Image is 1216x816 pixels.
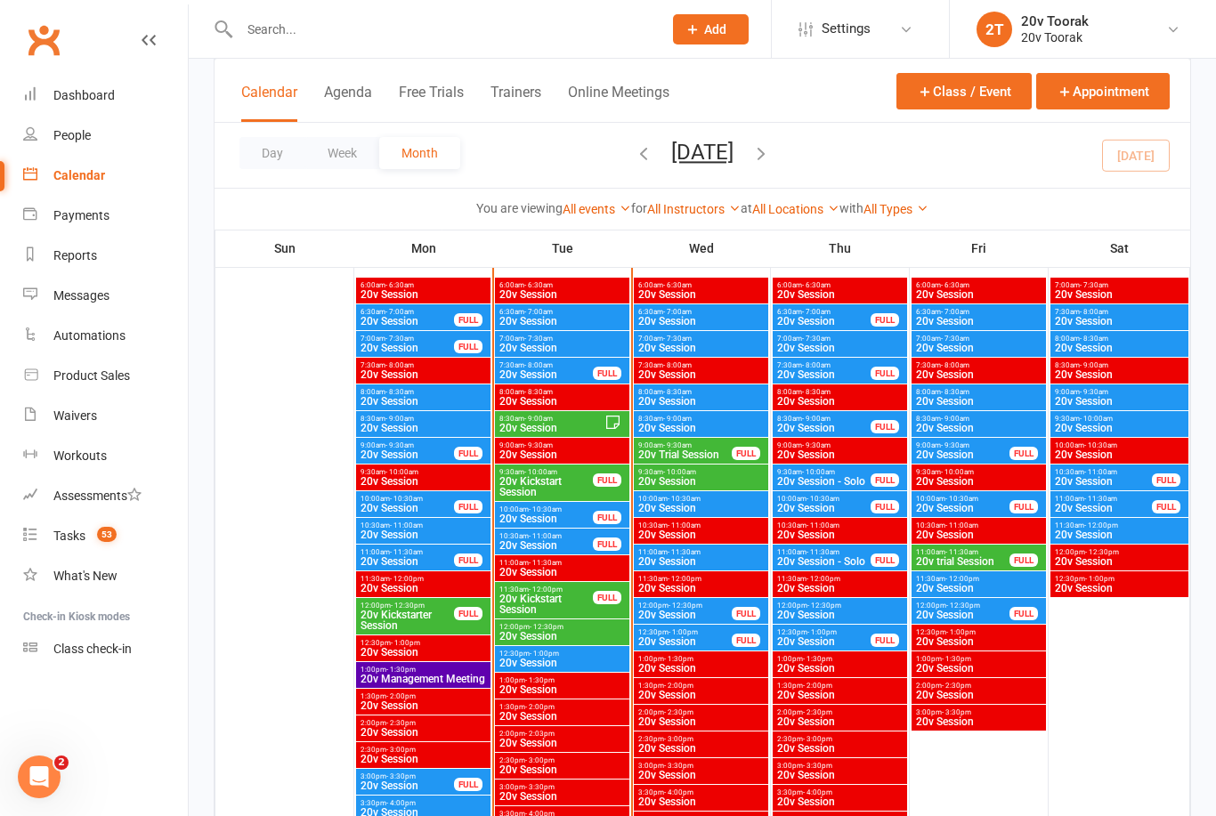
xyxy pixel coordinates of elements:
div: Class check-in [53,642,132,656]
span: 11:00am [637,548,765,556]
span: 11:00am [915,548,1010,556]
span: 53 [97,527,117,542]
span: Add [704,22,726,36]
span: 9:30am [915,468,1042,476]
a: Calendar [23,156,188,196]
span: 20v Session [776,369,871,380]
span: 20v Session [637,396,765,407]
span: 20v Session [360,476,487,487]
span: 20v Session [499,396,626,407]
span: 6:30am [637,308,765,316]
span: - 7:30am [663,335,692,343]
a: People [23,116,188,156]
span: - 11:30am [807,548,839,556]
a: Automations [23,316,188,356]
div: FULL [454,447,482,460]
span: - 11:00am [529,532,562,540]
span: - 11:00am [807,521,839,529]
a: Dashboard [23,76,188,116]
div: FULL [1009,500,1038,513]
span: - 9:30am [941,441,969,449]
span: - 7:30am [941,335,969,343]
span: 7:00am [360,335,455,343]
a: Workouts [23,436,188,476]
button: Appointment [1036,73,1170,109]
span: 8:30am [1054,361,1185,369]
a: Product Sales [23,356,188,396]
span: - 7:30am [524,335,553,343]
th: Fri [910,230,1049,267]
span: 9:00am [776,441,904,449]
span: 20v Session [1054,369,1185,380]
span: 20v Session [499,369,594,380]
span: - 12:00pm [945,575,979,583]
span: - 12:00pm [1084,521,1118,529]
span: - 8:00am [385,361,414,369]
span: 10:00am [776,495,871,503]
span: 20v Session [776,529,904,540]
span: 6:30am [776,308,871,316]
a: Tasks 53 [23,516,188,556]
span: - 10:30am [1084,441,1117,449]
span: - 11:30am [1084,495,1117,503]
span: 7:30am [360,361,487,369]
span: 20v Session [499,513,594,524]
span: - 11:00am [1084,468,1117,476]
span: 8:30am [637,415,765,423]
div: Messages [53,288,109,303]
span: - 8:00am [663,361,692,369]
div: FULL [1152,500,1180,513]
span: 20v Session [360,449,455,460]
button: Day [239,137,305,169]
span: 10:00am [360,495,455,503]
span: - 7:00am [385,308,414,316]
span: 20v Session [360,556,455,567]
span: - 7:30am [1080,281,1108,289]
a: Messages [23,276,188,316]
span: 6:00am [499,281,626,289]
button: Add [673,14,749,44]
span: 20v Session [1054,289,1185,300]
strong: at [741,201,752,215]
div: FULL [871,553,899,567]
span: - 9:30am [524,441,553,449]
span: 20v Session [360,289,487,300]
span: 8:00am [499,388,626,396]
span: 20v Session [915,316,1042,327]
span: 12:30pm [1054,575,1185,583]
span: - 10:00am [941,468,974,476]
span: 20v Session [1054,396,1185,407]
span: - 11:00am [390,521,423,529]
span: 20v Session [915,343,1042,353]
span: 20v Session [1054,316,1185,327]
span: - 8:30am [941,388,969,396]
span: - 8:00am [524,361,553,369]
button: Free Trials [399,84,464,122]
span: 8:00am [915,388,1042,396]
span: 10:30am [915,521,1042,529]
span: - 11:30am [945,548,978,556]
span: - 6:30am [663,281,692,289]
span: - 6:30am [385,281,414,289]
span: 20v Session [1054,476,1153,487]
span: 20v Session [360,503,455,513]
span: 20v Session [915,396,1042,407]
span: 6:30am [499,308,626,316]
th: Mon [354,230,493,267]
strong: with [839,201,863,215]
strong: for [631,201,647,215]
span: 20v Session [915,289,1042,300]
div: FULL [454,553,482,567]
span: 7:30am [776,361,871,369]
span: 9:00am [915,441,1010,449]
span: 8:00am [776,388,904,396]
span: 11:30am [637,575,765,583]
span: 20v Session [360,369,487,380]
div: FULL [454,313,482,327]
a: All events [563,202,631,216]
div: FULL [593,511,621,524]
span: - 11:00am [945,521,978,529]
div: FULL [454,500,482,513]
span: 20v Session [637,556,765,567]
div: Reports [53,248,97,263]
